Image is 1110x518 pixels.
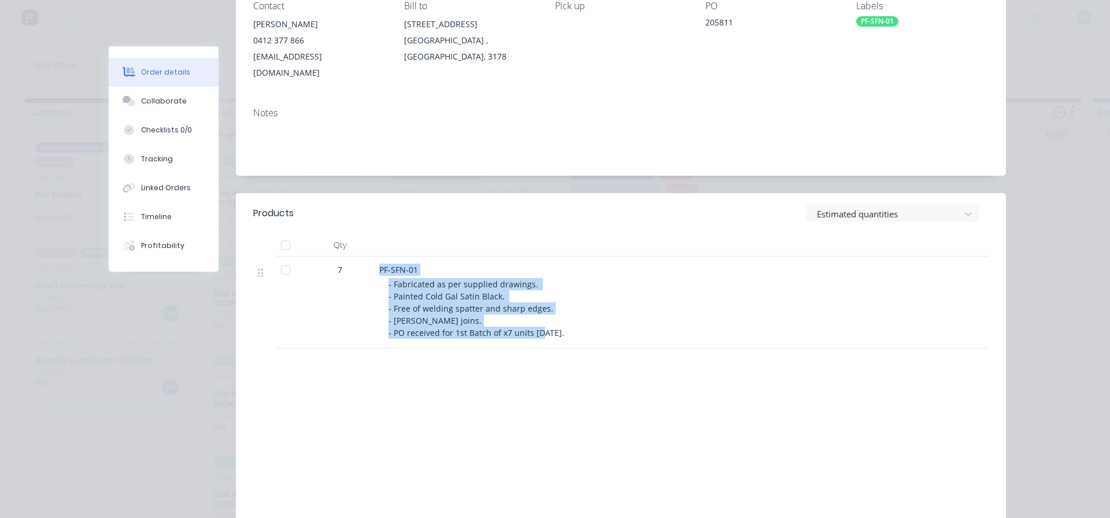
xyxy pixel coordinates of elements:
button: Linked Orders [109,173,219,202]
div: Order details [141,67,190,77]
div: 0412 377 866 [253,32,386,49]
div: Tracking [141,154,173,164]
div: Notes [253,108,989,119]
div: Linked Orders [141,183,191,193]
div: Labels [856,1,989,12]
div: Checklists 0/0 [141,125,192,135]
div: Qty [305,234,375,257]
div: PF-SFN-01 [856,16,898,27]
button: Profitability [109,231,219,260]
div: Collaborate [141,96,187,106]
div: Bill to [404,1,536,12]
div: Contact [253,1,386,12]
div: [STREET_ADDRESS] [404,16,536,32]
button: Checklists 0/0 [109,116,219,145]
div: [STREET_ADDRESS][GEOGRAPHIC_DATA] , [GEOGRAPHIC_DATA], 3178 [404,16,536,65]
div: [EMAIL_ADDRESS][DOMAIN_NAME] [253,49,386,81]
div: Timeline [141,212,172,222]
div: [PERSON_NAME]0412 377 866[EMAIL_ADDRESS][DOMAIN_NAME] [253,16,386,81]
div: 205811 [705,16,838,32]
button: Order details [109,58,219,87]
div: Pick up [555,1,687,12]
div: PO [705,1,838,12]
span: - Fabricated as per supplied drawings. - Painted Cold Gal Satin Black. - Free of welding spatter ... [388,279,564,338]
button: Tracking [109,145,219,173]
div: Products [253,206,294,220]
div: [PERSON_NAME] [253,16,386,32]
button: Timeline [109,202,219,231]
span: 7 [338,264,342,276]
button: Collaborate [109,87,219,116]
span: PF-SFN-01 [379,264,418,275]
div: Profitability [141,240,184,251]
div: [GEOGRAPHIC_DATA] , [GEOGRAPHIC_DATA], 3178 [404,32,536,65]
